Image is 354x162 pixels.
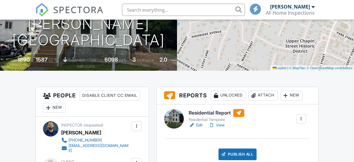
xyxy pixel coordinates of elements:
[209,122,225,128] a: View
[218,149,257,160] div: Publish All
[84,123,103,127] span: (requested)
[289,66,306,70] a: © MapTiler
[287,66,288,70] span: |
[119,58,127,62] span: sq.ft.
[189,109,244,117] h6: Residential Report
[132,56,136,63] div: 3
[91,58,104,62] span: Lot Size
[122,4,245,16] input: Search everything...
[104,56,118,63] div: 6098
[36,87,149,117] h3: People
[189,122,203,128] a: Edit
[10,58,17,62] span: Built
[69,138,102,143] div: [PHONE_NUMBER]
[18,56,30,63] div: 1890
[61,137,130,143] a: [PHONE_NUMBER]
[35,3,49,17] img: The Best Home Inspection Software - Spectora
[273,66,286,70] a: Leaflet
[43,103,65,113] div: New
[189,109,244,122] a: Residential Report Residential Template
[307,66,352,70] a: © OpenStreetMap contributors
[61,128,101,137] div: [PERSON_NAME]
[61,123,82,127] span: Inspector
[137,58,154,62] span: bedrooms
[68,58,85,62] span: basement
[248,91,278,100] div: Attach
[270,4,310,10] div: [PERSON_NAME]
[77,64,95,69] span: bathrooms
[211,91,246,100] div: Unlocked
[266,10,315,16] div: AF Home Inspections
[61,143,130,153] a: [EMAIL_ADDRESS][DOMAIN_NAME]
[157,87,318,104] h3: Reports
[159,56,167,63] div: 2.0
[69,143,130,153] div: [EMAIL_ADDRESS][DOMAIN_NAME]
[36,56,48,63] div: 1587
[80,91,140,100] div: Disable Client CC Email
[35,8,104,21] a: SPECTORA
[49,58,57,62] span: sq. ft.
[189,117,244,122] div: Residential Template
[280,91,303,100] div: New
[53,3,104,16] span: SPECTORA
